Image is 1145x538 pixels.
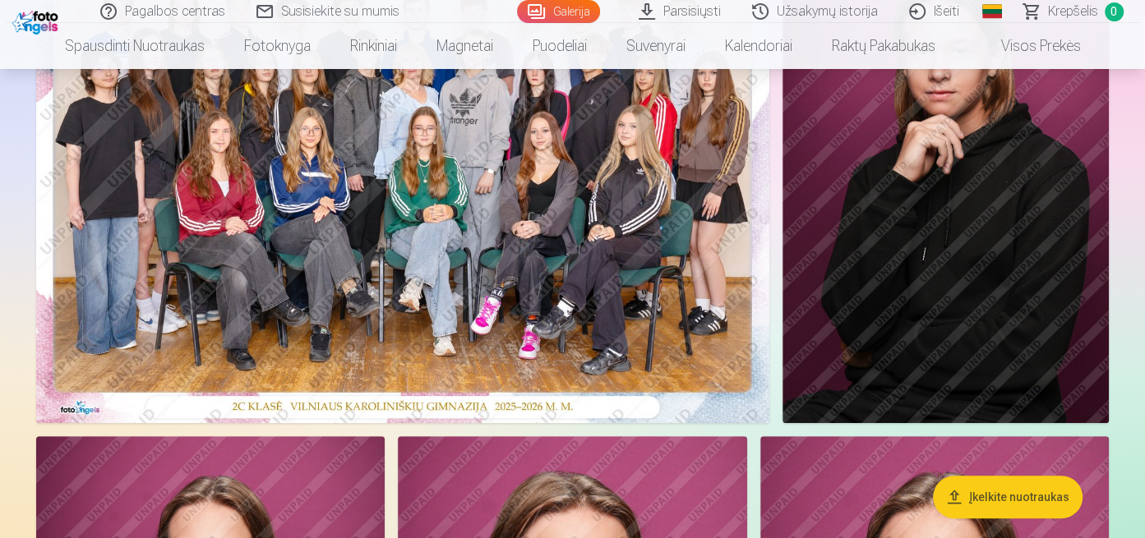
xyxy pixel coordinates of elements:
[955,23,1101,69] a: Visos prekės
[705,23,812,69] a: Kalendoriai
[330,23,417,69] a: Rinkiniai
[224,23,330,69] a: Fotoknyga
[1048,2,1098,21] span: Krepšelis
[933,476,1083,518] button: Įkelkite nuotraukas
[513,23,607,69] a: Puodeliai
[45,23,224,69] a: Spausdinti nuotraukas
[417,23,513,69] a: Magnetai
[12,7,62,34] img: /fa2
[607,23,705,69] a: Suvenyrai
[812,23,955,69] a: Raktų pakabukas
[1105,2,1124,21] span: 0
